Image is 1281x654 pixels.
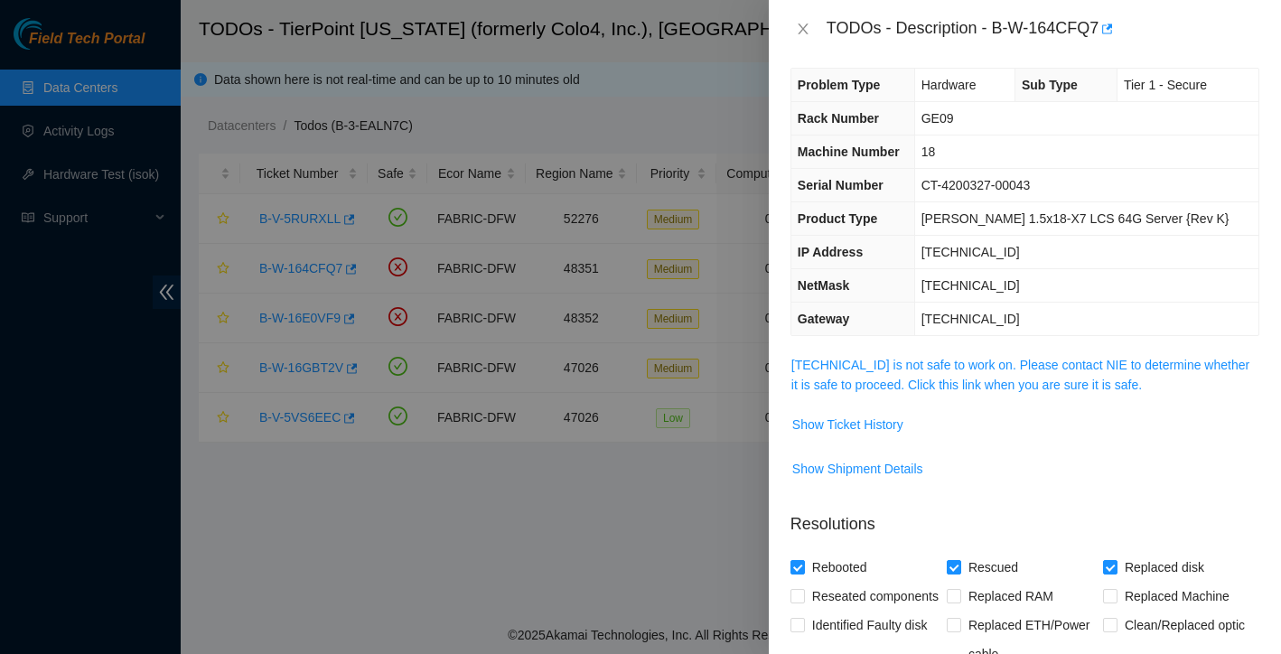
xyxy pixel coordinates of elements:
span: Clean/Replaced optic [1117,611,1252,640]
div: TODOs - Description - B-W-164CFQ7 [827,14,1259,43]
span: Replaced disk [1117,553,1211,582]
button: Close [790,21,816,38]
span: GE09 [921,111,954,126]
span: Identified Faulty disk [805,611,935,640]
span: Problem Type [798,78,881,92]
span: Serial Number [798,178,884,192]
span: Rescued [961,553,1025,582]
span: Machine Number [798,145,900,159]
span: close [796,22,810,36]
span: Sub Type [1022,78,1078,92]
span: CT-4200327-00043 [921,178,1031,192]
button: Show Shipment Details [791,454,924,483]
span: Replaced RAM [961,582,1061,611]
span: Hardware [921,78,977,92]
a: [TECHNICAL_ID] is not safe to work on. Please contact NIE to determine whether it is safe to proc... [791,358,1249,392]
span: Rebooted [805,553,874,582]
span: Product Type [798,211,877,226]
span: Show Ticket History [792,415,903,434]
span: Reseated components [805,582,946,611]
span: Replaced Machine [1117,582,1237,611]
span: NetMask [798,278,850,293]
span: [PERSON_NAME] 1.5x18-X7 LCS 64G Server {Rev K} [921,211,1230,226]
button: Show Ticket History [791,410,904,439]
span: 18 [921,145,936,159]
span: Show Shipment Details [792,459,923,479]
span: Tier 1 - Secure [1124,78,1207,92]
span: [TECHNICAL_ID] [921,245,1020,259]
span: [TECHNICAL_ID] [921,312,1020,326]
span: IP Address [798,245,863,259]
p: Resolutions [790,498,1259,537]
span: [TECHNICAL_ID] [921,278,1020,293]
span: Rack Number [798,111,879,126]
span: Gateway [798,312,850,326]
